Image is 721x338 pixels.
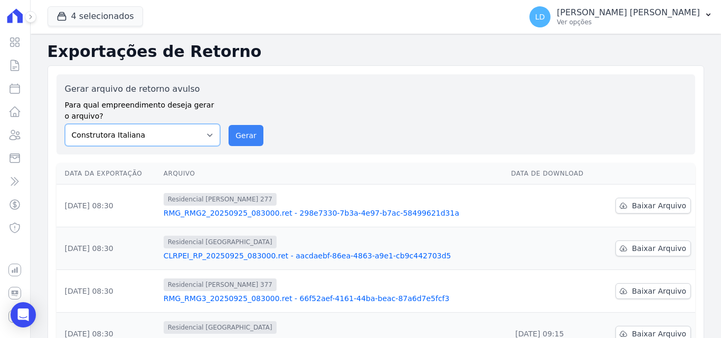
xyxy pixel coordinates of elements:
a: Baixar Arquivo [615,198,691,214]
th: Data da Exportação [56,163,159,185]
a: RMG_RMG2_20250925_083000.ret - 298e7330-7b3a-4e97-b7ac-58499621d31a [164,208,503,218]
th: Arquivo [159,163,507,185]
p: [PERSON_NAME] [PERSON_NAME] [557,7,700,18]
label: Para qual empreendimento deseja gerar o arquivo? [65,95,221,122]
button: Gerar [229,125,263,146]
p: Ver opções [557,18,700,26]
span: Residencial [GEOGRAPHIC_DATA] [164,321,277,334]
span: Residencial [PERSON_NAME] 377 [164,278,277,291]
span: Residencial [PERSON_NAME] 277 [164,193,277,206]
th: Data de Download [507,163,599,185]
a: RMG_RMG3_20250925_083000.ret - 66f52aef-4161-44ba-beac-87a6d7e5fcf3 [164,293,503,304]
div: Open Intercom Messenger [11,302,36,327]
td: [DATE] 08:30 [56,185,159,227]
a: Baixar Arquivo [615,240,691,256]
a: CLRPEI_RP_20250925_083000.ret - aacdaebf-86ea-4863-a9e1-cb9c442703d5 [164,250,503,261]
span: Baixar Arquivo [632,200,686,211]
span: Baixar Arquivo [632,243,686,254]
button: 4 selecionados [48,6,143,26]
label: Gerar arquivo de retorno avulso [65,83,221,95]
button: LD [PERSON_NAME] [PERSON_NAME] Ver opções [521,2,721,32]
td: [DATE] 08:30 [56,227,159,270]
a: Baixar Arquivo [615,283,691,299]
h2: Exportações de Retorno [48,42,704,61]
span: LD [535,13,545,21]
td: [DATE] 08:30 [56,270,159,313]
span: Baixar Arquivo [632,286,686,296]
span: Residencial [GEOGRAPHIC_DATA] [164,236,277,248]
